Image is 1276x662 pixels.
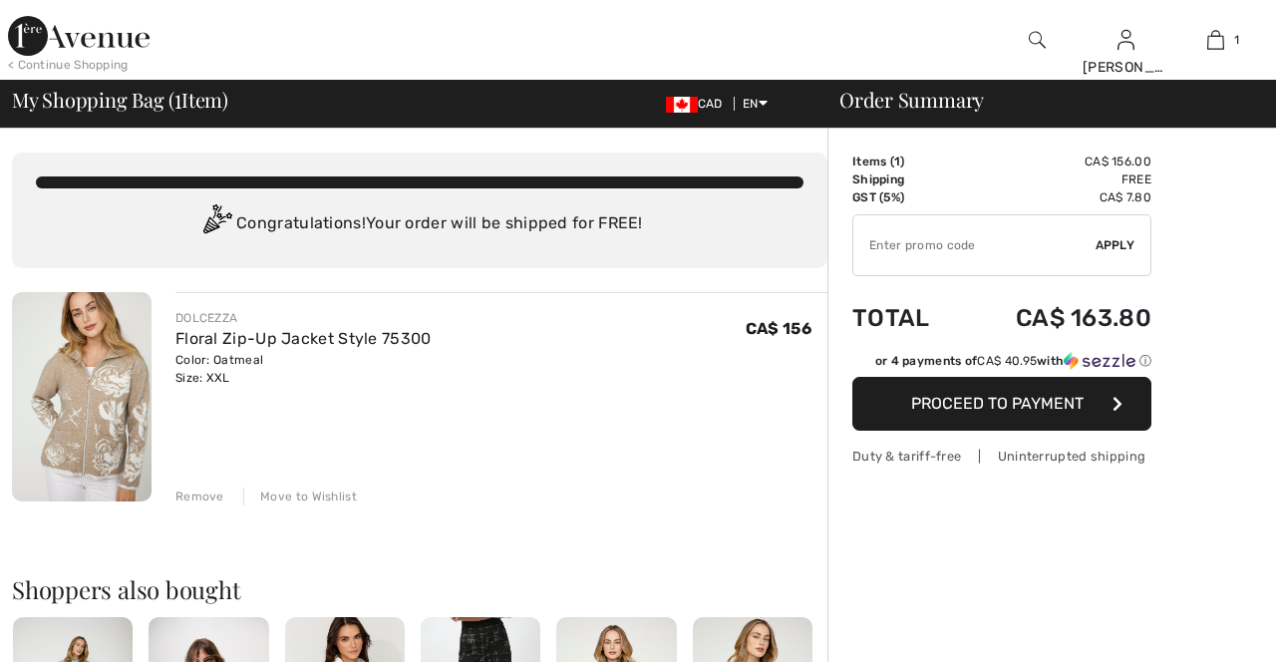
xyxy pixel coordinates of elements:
[852,352,1151,377] div: or 4 payments ofCA$ 40.95withSezzle Click to learn more about Sezzle
[666,97,698,113] img: Canadian Dollar
[894,155,900,168] span: 1
[1096,236,1135,254] span: Apply
[1117,30,1134,49] a: Sign In
[852,284,961,352] td: Total
[852,153,961,170] td: Items ( )
[961,170,1151,188] td: Free
[8,16,150,56] img: 1ère Avenue
[852,188,961,206] td: GST (5%)
[12,292,152,501] img: Floral Zip-Up Jacket Style 75300
[1234,31,1239,49] span: 1
[1083,57,1170,78] div: [PERSON_NAME]
[12,90,228,110] span: My Shopping Bag ( Item)
[1207,28,1224,52] img: My Bag
[175,488,224,505] div: Remove
[243,488,357,505] div: Move to Wishlist
[175,351,432,387] div: Color: Oatmeal Size: XXL
[875,352,1151,370] div: or 4 payments of with
[815,90,1264,110] div: Order Summary
[196,204,236,244] img: Congratulation2.svg
[1029,28,1046,52] img: search the website
[175,329,432,348] a: Floral Zip-Up Jacket Style 75300
[852,170,961,188] td: Shipping
[853,215,1096,275] input: Promo code
[961,153,1151,170] td: CA$ 156.00
[8,56,129,74] div: < Continue Shopping
[961,188,1151,206] td: CA$ 7.80
[911,394,1084,413] span: Proceed to Payment
[743,97,768,111] span: EN
[666,97,731,111] span: CAD
[1064,352,1135,370] img: Sezzle
[852,377,1151,431] button: Proceed to Payment
[174,85,181,111] span: 1
[1171,28,1259,52] a: 1
[961,284,1151,352] td: CA$ 163.80
[175,309,432,327] div: DOLCEZZA
[12,577,827,601] h2: Shoppers also bought
[1117,28,1134,52] img: My Info
[852,447,1151,466] div: Duty & tariff-free | Uninterrupted shipping
[36,204,803,244] div: Congratulations! Your order will be shipped for FREE!
[977,354,1037,368] span: CA$ 40.95
[746,319,811,338] span: CA$ 156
